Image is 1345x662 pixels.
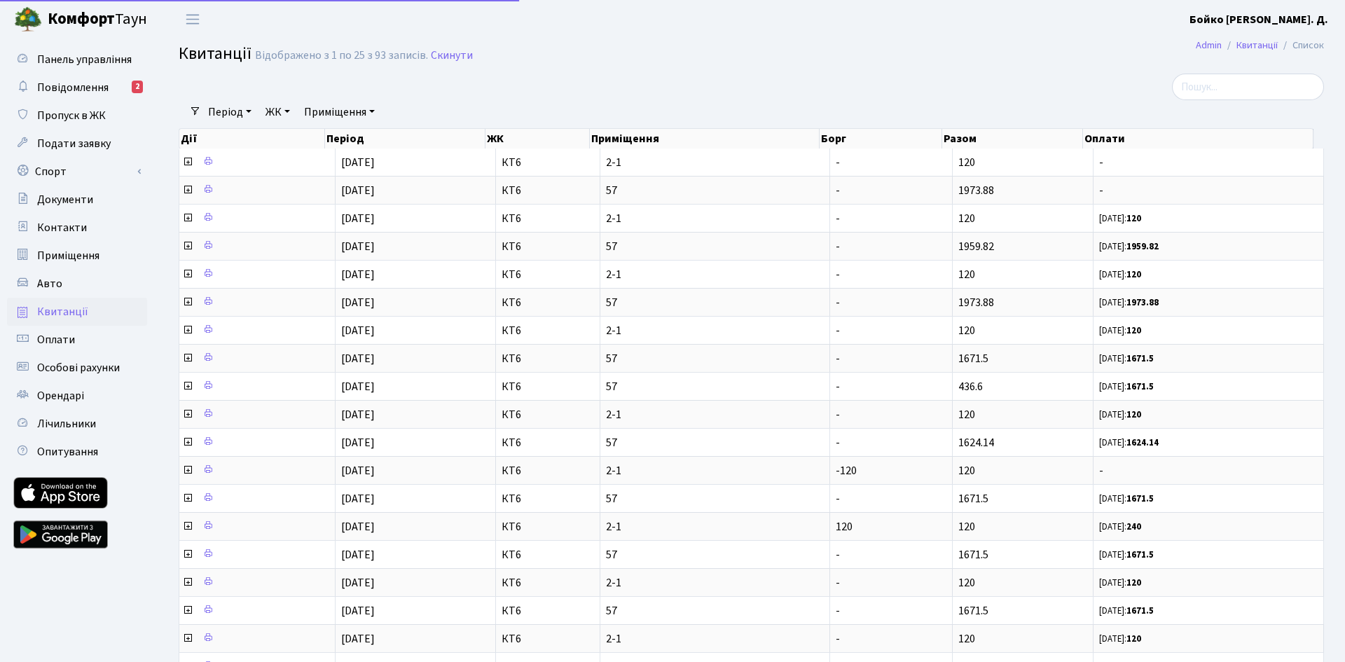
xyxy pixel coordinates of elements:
[958,463,975,478] span: 120
[1126,633,1141,645] b: 120
[7,130,147,158] a: Подати заявку
[606,157,823,168] span: 2-1
[1099,465,1318,476] span: -
[606,269,823,280] span: 2-1
[836,575,840,591] span: -
[132,81,143,93] div: 2
[836,603,840,619] span: -
[836,183,840,198] span: -
[7,354,147,382] a: Особові рахунки
[1172,74,1324,100] input: Пошук...
[1099,380,1154,393] small: [DATE]:
[958,519,975,535] span: 120
[1126,577,1141,589] b: 120
[958,379,983,394] span: 436.6
[606,437,823,448] span: 57
[502,521,595,532] span: КТ6
[502,297,595,308] span: КТ6
[341,267,375,282] span: [DATE]
[836,239,840,254] span: -
[1099,324,1141,337] small: [DATE]:
[37,444,98,460] span: Опитування
[958,435,994,450] span: 1624.14
[325,129,485,149] th: Період
[502,269,595,280] span: КТ6
[7,102,147,130] a: Пропуск в ЖК
[341,211,375,226] span: [DATE]
[836,155,840,170] span: -
[1189,11,1328,28] a: Бойко [PERSON_NAME]. Д.
[341,407,375,422] span: [DATE]
[606,577,823,588] span: 2-1
[341,463,375,478] span: [DATE]
[606,633,823,644] span: 2-1
[341,379,375,394] span: [DATE]
[255,49,428,62] div: Відображено з 1 по 25 з 93 записів.
[836,211,840,226] span: -
[7,438,147,466] a: Опитування
[502,549,595,560] span: КТ6
[958,267,975,282] span: 120
[341,155,375,170] span: [DATE]
[37,332,75,347] span: Оплати
[606,465,823,476] span: 2-1
[1099,296,1159,309] small: [DATE]:
[431,49,473,62] a: Скинути
[7,158,147,186] a: Спорт
[48,8,147,32] span: Таун
[7,382,147,410] a: Орендарі
[1099,408,1141,421] small: [DATE]:
[502,157,595,168] span: КТ6
[341,183,375,198] span: [DATE]
[298,100,380,124] a: Приміщення
[175,8,210,31] button: Переключити навігацію
[37,192,93,207] span: Документи
[37,80,109,95] span: Повідомлення
[606,297,823,308] span: 57
[958,547,988,563] span: 1671.5
[1126,549,1154,561] b: 1671.5
[1126,408,1141,421] b: 120
[37,304,88,319] span: Квитанції
[485,129,591,149] th: ЖК
[1126,296,1159,309] b: 1973.88
[958,575,975,591] span: 120
[341,239,375,254] span: [DATE]
[836,267,840,282] span: -
[7,326,147,354] a: Оплати
[7,214,147,242] a: Контакти
[836,491,840,506] span: -
[179,129,325,149] th: Дії
[14,6,42,34] img: logo.png
[836,323,840,338] span: -
[341,575,375,591] span: [DATE]
[1126,212,1141,225] b: 120
[1175,31,1345,60] nav: breadcrumb
[260,100,296,124] a: ЖК
[37,276,62,291] span: Авто
[1126,605,1154,617] b: 1671.5
[606,241,823,252] span: 57
[1099,633,1141,645] small: [DATE]:
[341,491,375,506] span: [DATE]
[502,577,595,588] span: КТ6
[1278,38,1324,53] li: Список
[179,41,251,66] span: Квитанції
[37,52,132,67] span: Панель управління
[341,295,375,310] span: [DATE]
[1099,185,1318,196] span: -
[502,381,595,392] span: КТ6
[1099,157,1318,168] span: -
[1099,436,1159,449] small: [DATE]:
[37,136,111,151] span: Подати заявку
[836,295,840,310] span: -
[958,183,994,198] span: 1973.88
[958,631,975,647] span: 120
[341,547,375,563] span: [DATE]
[958,407,975,422] span: 120
[502,633,595,644] span: КТ6
[606,325,823,336] span: 2-1
[1099,577,1141,589] small: [DATE]:
[958,239,994,254] span: 1959.82
[1099,212,1141,225] small: [DATE]:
